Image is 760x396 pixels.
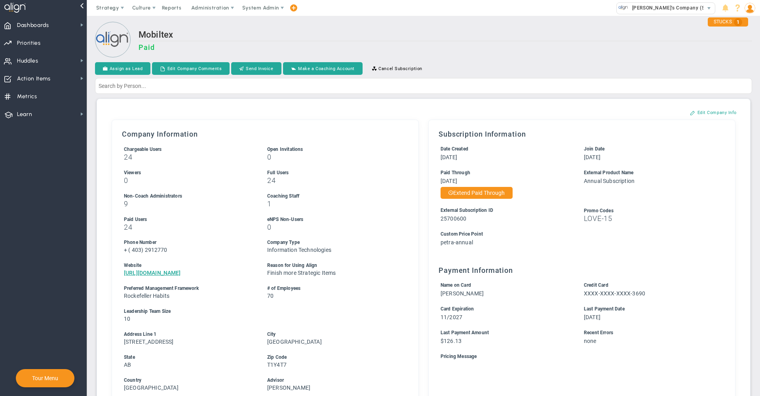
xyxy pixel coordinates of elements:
h3: Paid [139,43,752,51]
span: XXXX-XXXX-XXXX-3690 [584,290,645,297]
span: Rockefeller Habits [124,293,169,299]
div: Name on Card [441,282,569,289]
div: Last Payment Amount [441,329,569,337]
span: [DATE] [441,154,457,160]
span: 1 [734,18,742,26]
span: [DATE] [584,314,600,320]
span: Dashboards [17,17,49,34]
span: [DATE] [584,154,600,160]
span: 403 [132,247,141,253]
h2: Mobiltex [139,30,752,41]
h3: 9 [124,200,253,208]
h3: 24 [124,223,253,231]
span: Promo Codes [584,208,614,213]
span: [PERSON_NAME] [441,290,484,297]
button: Assign as Lead [95,62,150,75]
div: Join Date [584,145,712,153]
span: T1Y4T7 [267,362,287,368]
h3: 0 [124,177,253,184]
div: Zip Code [267,354,396,361]
div: Last Payment Date [584,305,712,313]
button: Cancel Subscription [364,62,430,75]
div: Recent Errors [584,329,712,337]
div: STUCKS [708,17,748,27]
div: Credit Card [584,282,712,289]
div: External Product Name [584,169,712,177]
span: Open Invitations [267,147,303,152]
span: AB [124,362,131,368]
div: Leadership Team Size [124,308,396,315]
div: Phone Number [124,239,253,246]
span: LOVE-15 [584,214,612,223]
span: Priorities [17,35,41,51]
span: [GEOGRAPHIC_DATA] [124,385,179,391]
a: [URL][DOMAIN_NAME] [124,270,181,276]
span: ) [141,247,143,253]
div: Company Type [267,239,396,246]
input: Search by Person... [95,78,752,94]
span: select [703,3,715,14]
div: Card Expiration [441,305,569,313]
div: Website [124,262,253,269]
img: Loading... [95,22,131,57]
div: Custom Price Point [441,230,712,238]
span: [STREET_ADDRESS] [124,339,174,345]
span: 2912770 [145,247,167,253]
img: 48978.Person.photo [745,3,755,13]
span: Metrics [17,88,37,105]
h3: 1 [267,200,396,208]
div: Address Line 1 [124,331,253,338]
span: Information Technologies [267,247,331,253]
div: Country [124,377,253,384]
div: External Subscription ID [441,207,569,214]
span: + [124,247,127,253]
button: Edit Company Info [682,106,745,119]
span: Non-Coach Administrators [124,193,182,199]
span: [PERSON_NAME] [267,385,310,391]
span: 70 [267,293,274,299]
span: $126.13 [441,338,462,344]
span: Coaching Staff [267,193,299,199]
span: Full Users [267,170,289,175]
span: Culture [132,5,151,11]
span: ( [128,247,130,253]
span: 25700600 [441,215,466,222]
div: State [124,354,253,361]
span: eNPS Non-Users [267,217,303,222]
button: Extend Paid Through [441,187,513,199]
span: Paid Users [124,217,147,222]
button: Edit Company Comments [152,62,230,75]
span: Administration [191,5,229,11]
div: Date Created [441,145,569,153]
span: Action Items [17,70,51,87]
span: Learn [17,106,32,123]
div: City [267,331,396,338]
span: [DATE] [441,178,457,184]
h3: Payment Information [439,266,725,274]
span: none [584,338,597,344]
label: Includes Users + Open Invitations, excludes Coaching Staff [124,146,162,152]
span: [GEOGRAPHIC_DATA] [267,339,322,345]
span: Annual Subscription [584,178,635,184]
div: Reason for Using Align [267,262,396,269]
h3: 24 [267,177,396,184]
h3: Company Information [122,130,408,138]
h3: 0 [267,223,396,231]
span: Finish more Strategic Items [267,270,336,276]
button: Send Invoice [231,62,281,75]
div: Advisor [267,377,396,384]
span: Huddles [17,53,38,69]
span: Viewers [124,170,141,175]
h3: 0 [267,153,396,161]
div: # of Employees [267,285,396,292]
button: Make a Coaching Account [283,62,363,75]
span: System Admin [242,5,279,11]
h3: 24 [124,153,253,161]
img: 33318.Company.photo [618,3,628,13]
span: 10 [124,316,130,322]
span: petra-annual [441,239,473,246]
div: Pricing Message [441,353,712,360]
span: [PERSON_NAME]'s Company (Sandbox) [628,3,724,13]
span: Chargeable Users [124,147,162,152]
span: Strategy [96,5,119,11]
